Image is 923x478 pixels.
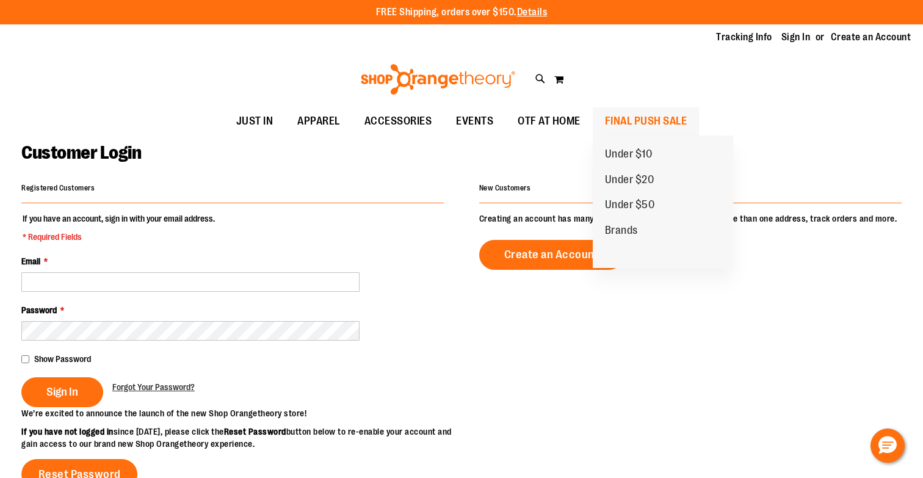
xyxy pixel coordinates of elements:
a: Create an Account [479,240,624,270]
button: Sign In [21,377,103,407]
a: Brands [593,218,650,244]
a: Create an Account [831,31,911,44]
a: ACCESSORIES [352,107,444,136]
span: Email [21,256,40,266]
a: FINAL PUSH SALE [593,107,700,136]
p: We’re excited to announce the launch of the new Shop Orangetheory store! [21,407,461,419]
span: Create an Account [504,248,599,261]
strong: Reset Password [224,427,286,436]
a: Tracking Info [716,31,772,44]
span: Customer Login [21,142,141,163]
span: Under $50 [605,198,655,214]
a: Sign In [781,31,811,44]
a: JUST IN [224,107,286,136]
span: * Required Fields [23,231,215,243]
button: Hello, have a question? Let’s chat. [871,429,905,463]
span: ACCESSORIES [364,107,432,135]
span: OTF AT HOME [518,107,581,135]
a: EVENTS [444,107,505,136]
img: Shop Orangetheory [359,64,517,95]
span: Under $20 [605,173,654,189]
strong: If you have not logged in [21,427,114,436]
a: Under $50 [593,192,667,218]
p: Creating an account has many benefits: check out faster, keep more than one address, track orders... [479,212,902,225]
ul: FINAL PUSH SALE [593,136,733,268]
a: OTF AT HOME [505,107,593,136]
span: Under $10 [605,148,653,163]
span: Show Password [34,354,91,364]
a: Under $10 [593,142,665,167]
legend: If you have an account, sign in with your email address. [21,212,216,243]
a: APPAREL [285,107,352,136]
span: Password [21,305,57,315]
strong: Registered Customers [21,184,95,192]
a: Details [517,7,548,18]
a: Forgot Your Password? [112,381,195,393]
span: FINAL PUSH SALE [605,107,687,135]
p: FREE Shipping, orders over $150. [376,5,548,20]
span: JUST IN [236,107,273,135]
strong: New Customers [479,184,531,192]
span: APPAREL [297,107,340,135]
span: Sign In [46,385,78,399]
span: Brands [605,224,638,239]
span: Forgot Your Password? [112,382,195,392]
span: EVENTS [456,107,493,135]
p: since [DATE], please click the button below to re-enable your account and gain access to our bran... [21,425,461,450]
a: Under $20 [593,167,667,193]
